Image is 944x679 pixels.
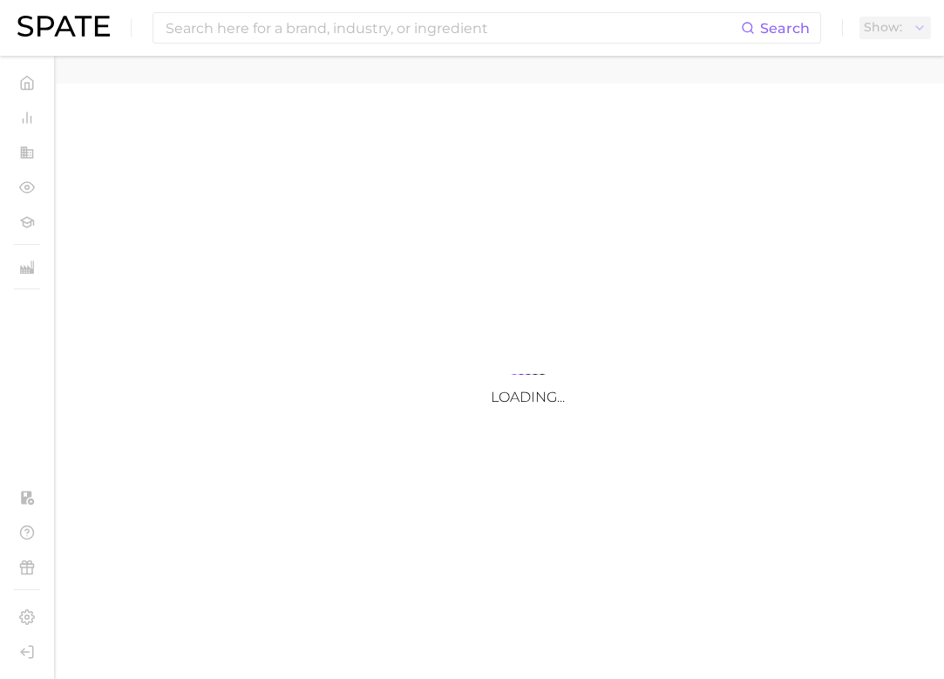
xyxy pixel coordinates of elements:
[354,389,703,405] h3: Loading...
[864,23,902,32] span: Show
[164,13,741,43] input: Search here for a brand, industry, or ingredient
[859,17,931,39] button: Show
[14,639,40,665] a: Log out. Currently logged in with e-mail lsequino@estee.com.
[17,16,110,37] img: SPATE
[760,20,810,37] span: Search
